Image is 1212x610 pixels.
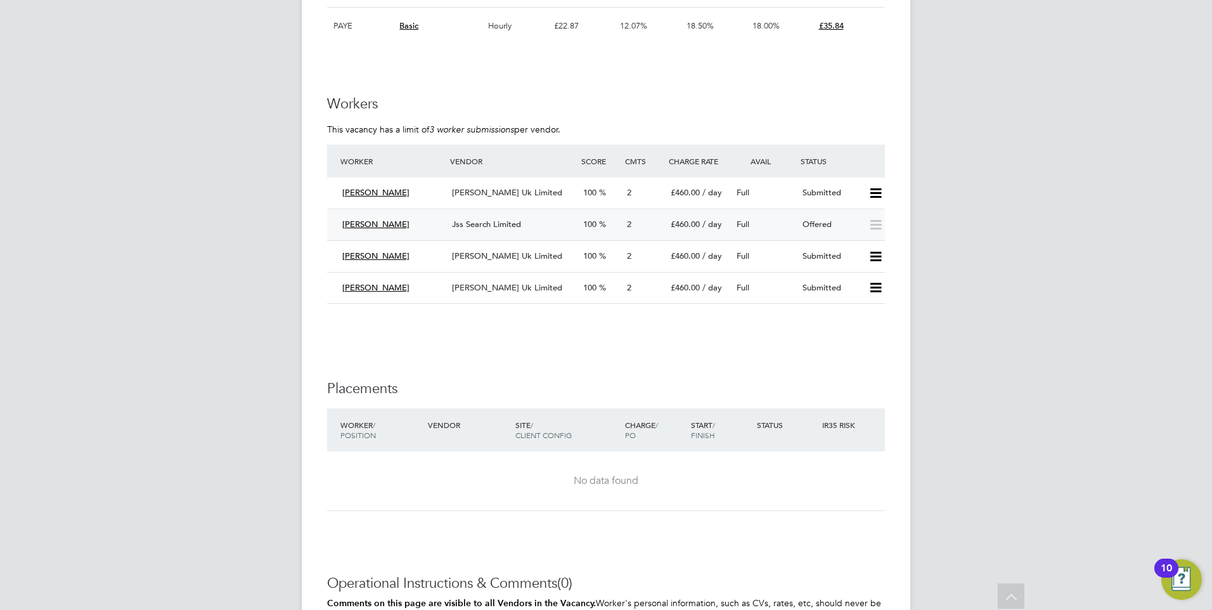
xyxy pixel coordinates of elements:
h3: Workers [327,95,885,114]
em: 3 worker submissions [429,124,514,135]
span: / day [702,282,722,293]
span: £460.00 [671,250,700,261]
span: / Client Config [515,420,572,440]
span: / PO [625,420,658,440]
div: Avail [732,150,797,172]
div: 10 [1161,568,1172,585]
span: / Finish [691,420,715,440]
p: This vacancy has a limit of per vendor. [327,124,885,135]
span: [PERSON_NAME] [342,187,409,198]
span: 12.07% [620,20,647,31]
span: / day [702,219,722,230]
div: PAYE [330,8,396,44]
span: £460.00 [671,219,700,230]
span: [PERSON_NAME] [342,250,409,261]
div: Start [688,413,754,446]
span: Full [737,219,749,230]
span: / day [702,187,722,198]
span: Jss Search Limited [452,219,521,230]
div: Vendor [425,413,512,436]
div: Score [578,150,622,172]
span: / Position [340,420,376,440]
span: 100 [583,219,596,230]
div: Site [512,413,622,446]
span: 100 [583,282,596,293]
span: 2 [627,219,631,230]
span: / day [702,250,722,261]
span: [PERSON_NAME] [342,282,409,293]
div: Vendor [447,150,578,172]
div: Submitted [797,278,863,299]
span: (0) [557,574,572,592]
span: 18.00% [752,20,780,31]
span: Full [737,187,749,198]
div: Status [754,413,820,436]
span: 18.50% [687,20,714,31]
span: 2 [627,250,631,261]
span: Full [737,250,749,261]
div: Submitted [797,183,863,204]
div: Charge [622,413,688,446]
div: Worker [337,150,447,172]
div: Charge Rate [666,150,732,172]
span: £460.00 [671,282,700,293]
span: 100 [583,187,596,198]
span: [PERSON_NAME] Uk Limited [452,282,562,293]
span: [PERSON_NAME] Uk Limited [452,250,562,261]
h3: Operational Instructions & Comments [327,574,885,593]
div: Hourly [485,8,551,44]
div: Submitted [797,246,863,267]
b: Comments on this page are visible to all Vendors in the Vacancy. [327,598,596,609]
div: Cmts [622,150,666,172]
div: Offered [797,214,863,235]
button: Open Resource Center, 10 new notifications [1161,559,1202,600]
span: 100 [583,250,596,261]
span: £460.00 [671,187,700,198]
span: [PERSON_NAME] [342,219,409,230]
div: Status [797,150,885,172]
div: £22.87 [551,8,617,44]
div: Worker [337,413,425,446]
span: Full [737,282,749,293]
div: IR35 Risk [819,413,863,436]
h3: Placements [327,380,885,398]
div: No data found [340,474,872,488]
span: Basic [399,20,418,31]
span: £35.84 [819,20,844,31]
span: 2 [627,187,631,198]
span: [PERSON_NAME] Uk Limited [452,187,562,198]
span: 2 [627,282,631,293]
